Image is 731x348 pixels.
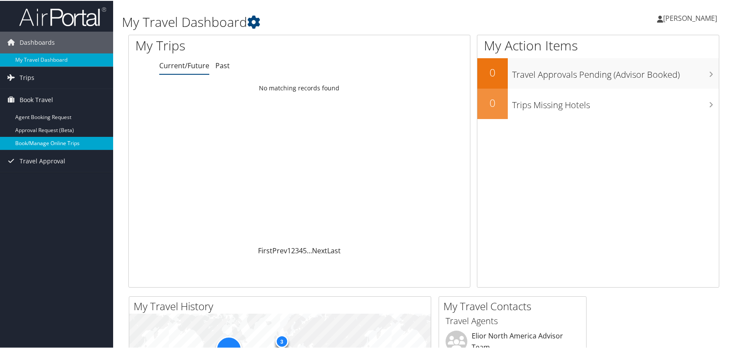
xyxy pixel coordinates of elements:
[275,334,288,347] div: 3
[129,80,470,95] td: No matching records found
[215,60,230,70] a: Past
[477,57,719,88] a: 0Travel Approvals Pending (Advisor Booked)
[287,245,291,255] a: 1
[20,66,34,88] span: Trips
[512,63,719,80] h3: Travel Approvals Pending (Advisor Booked)
[512,94,719,110] h3: Trips Missing Hotels
[477,36,719,54] h1: My Action Items
[20,149,65,171] span: Travel Approval
[19,6,106,26] img: airportal-logo.png
[312,245,327,255] a: Next
[134,298,431,313] h2: My Travel History
[272,245,287,255] a: Prev
[122,12,524,30] h1: My Travel Dashboard
[20,88,53,110] span: Book Travel
[291,245,295,255] a: 2
[20,31,55,53] span: Dashboards
[443,298,586,313] h2: My Travel Contacts
[295,245,299,255] a: 3
[307,245,312,255] span: …
[657,4,726,30] a: [PERSON_NAME]
[135,36,321,54] h1: My Trips
[663,13,717,22] span: [PERSON_NAME]
[477,64,508,79] h2: 0
[446,314,580,326] h3: Travel Agents
[477,95,508,109] h2: 0
[477,88,719,118] a: 0Trips Missing Hotels
[258,245,272,255] a: First
[299,245,303,255] a: 4
[303,245,307,255] a: 5
[327,245,341,255] a: Last
[159,60,209,70] a: Current/Future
